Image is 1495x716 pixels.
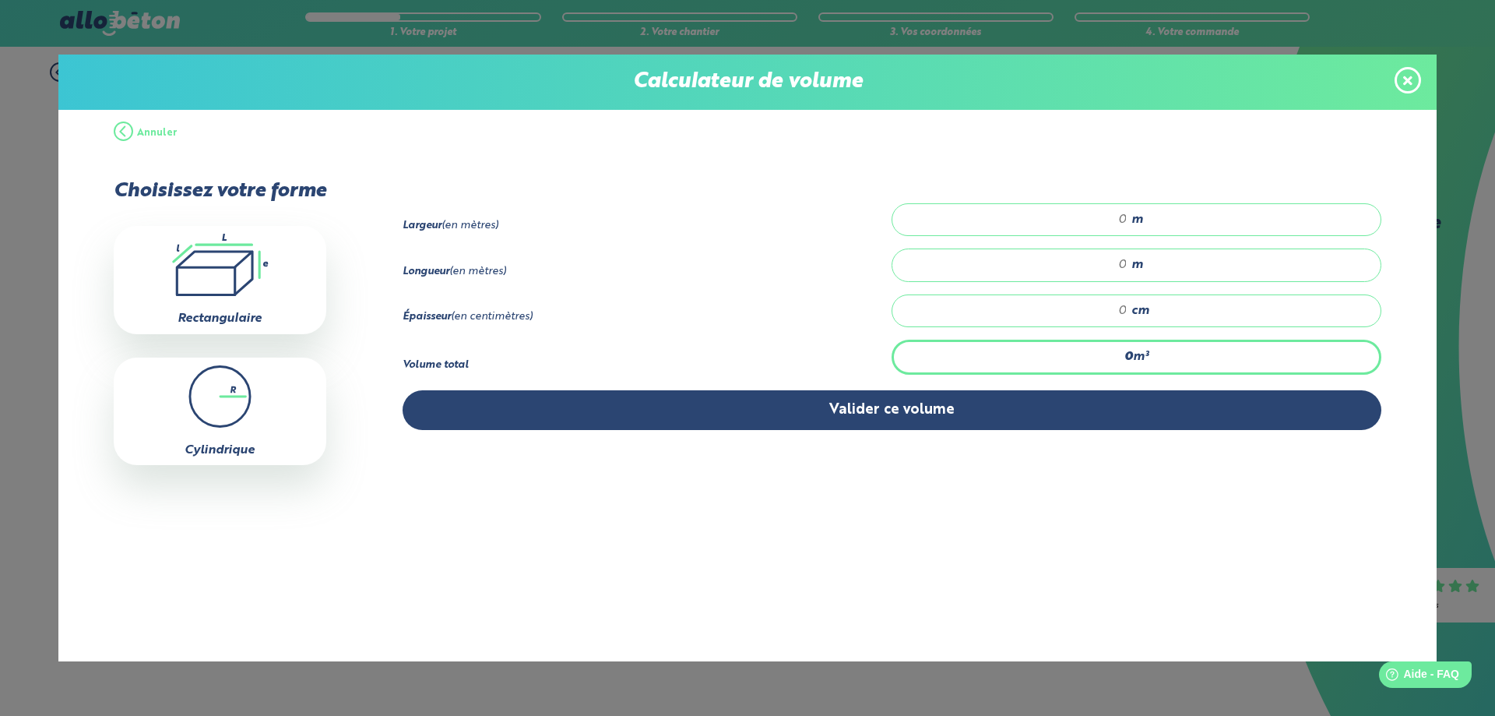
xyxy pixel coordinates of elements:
[1124,351,1133,363] strong: 0
[114,180,326,203] p: Choisissez votre forme
[892,340,1381,374] div: m³
[908,212,1127,227] input: 0
[114,110,178,157] button: Annuler
[403,360,469,370] strong: Volume total
[403,312,451,322] strong: Épaisseur
[908,257,1127,273] input: 0
[403,220,892,232] div: (en mètres)
[403,266,892,278] div: (en mètres)
[1131,258,1143,272] span: m
[74,70,1421,94] p: Calculateur de volume
[1131,213,1143,227] span: m
[908,303,1127,319] input: 0
[403,390,1382,430] button: Valider ce volume
[403,220,441,231] strong: Largeur
[403,311,892,323] div: (en centimètres)
[178,312,262,325] label: Rectangulaire
[185,444,255,457] label: Cylindrique
[1131,304,1149,318] span: cm
[1356,655,1478,699] iframe: Help widget launcher
[403,266,449,277] strong: Longueur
